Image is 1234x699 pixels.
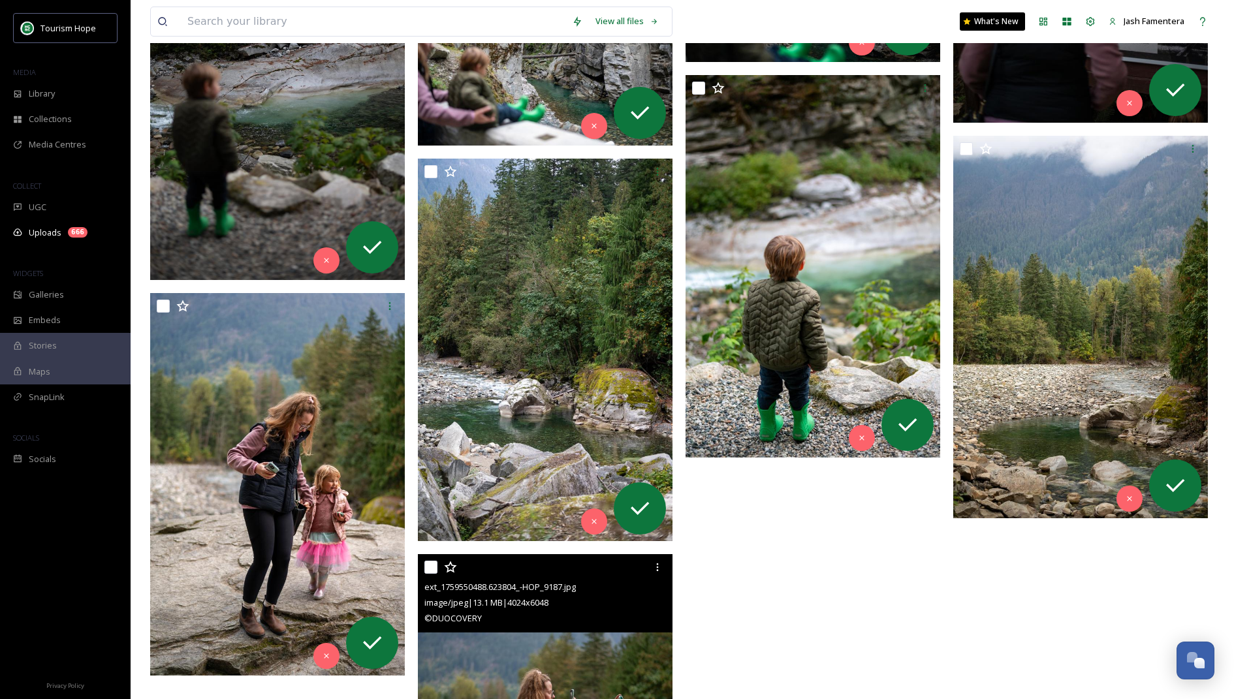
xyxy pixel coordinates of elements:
span: UGC [29,201,46,213]
span: Privacy Policy [46,681,84,690]
span: WIDGETS [13,268,43,278]
img: logo.png [21,22,34,35]
span: SnapLink [29,391,65,403]
span: Media Centres [29,138,86,151]
span: Galleries [29,288,64,301]
span: MEDIA [13,67,36,77]
span: © DUOCOVERY [424,612,482,624]
img: ext_1759550489.132306_-HOP_9189.jpg [150,293,405,676]
a: View all files [589,8,665,34]
img: ext_1759550489.72129_-HOP_9186.jpg [418,159,672,541]
span: SOCIALS [13,433,39,443]
span: COLLECT [13,181,41,191]
a: Jash Famentera [1102,8,1191,34]
span: Collections [29,113,72,125]
span: image/jpeg | 13.1 MB | 4024 x 6048 [424,597,548,608]
a: Privacy Policy [46,677,84,692]
input: Search your library [181,7,565,36]
span: ext_1759550488.623804_-HOP_9187.jpg [424,581,576,593]
span: Stories [29,339,57,352]
span: Uploads [29,226,61,239]
span: Library [29,87,55,100]
span: Maps [29,365,50,378]
a: What's New [960,12,1025,31]
div: 666 [68,227,87,238]
span: Tourism Hope [40,22,96,34]
button: Open Chat [1177,642,1214,679]
span: Socials [29,453,56,465]
span: Jash Famentera [1124,15,1184,27]
img: ext_1759550489.227869_-HOP_9190.jpg [953,136,1208,518]
img: ext_1759550489.343841_-HOP_9191.jpg [686,75,940,458]
span: Embeds [29,314,61,326]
